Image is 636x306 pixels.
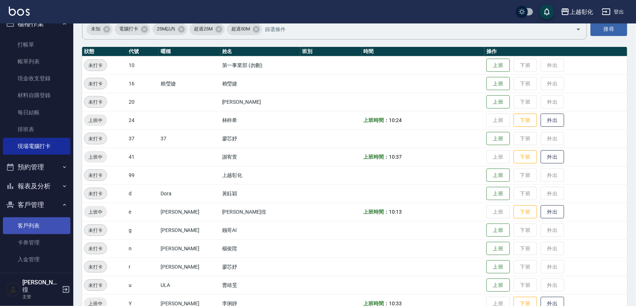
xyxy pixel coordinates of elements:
[3,177,70,196] button: 報表及分析
[486,242,510,255] button: 上班
[127,258,159,276] td: r
[364,209,389,215] b: 上班時間：
[127,239,159,258] td: n
[220,129,300,148] td: 廖芯妤
[127,221,159,239] td: g
[3,53,70,70] a: 帳單列表
[82,47,127,56] th: 狀態
[389,154,402,160] span: 10:37
[84,98,107,106] span: 未打卡
[115,25,143,33] span: 電腦打卡
[84,117,107,124] span: 上班中
[159,129,220,148] td: 37
[190,25,217,33] span: 超過25M
[486,77,510,91] button: 上班
[389,209,402,215] span: 10:13
[300,47,362,56] th: 班別
[87,25,105,33] span: 未知
[22,279,60,294] h5: [PERSON_NAME]徨
[486,59,510,72] button: 上班
[87,23,113,35] div: 未知
[591,22,627,36] button: 搜尋
[220,148,300,166] td: 謝宥萱
[3,70,70,87] a: 現金收支登錄
[84,245,107,252] span: 未打卡
[220,203,300,221] td: [PERSON_NAME]徨
[599,5,627,19] button: 登出
[84,135,107,143] span: 未打卡
[127,47,159,56] th: 代號
[3,251,70,268] a: 入金管理
[486,260,510,274] button: 上班
[486,279,510,292] button: 上班
[127,74,159,93] td: 16
[3,195,70,214] button: 客戶管理
[84,190,107,198] span: 未打卡
[127,276,159,294] td: u
[541,205,564,219] button: 外出
[159,221,220,239] td: [PERSON_NAME]
[486,169,510,182] button: 上班
[22,294,60,300] p: 主管
[220,47,300,56] th: 姓名
[84,80,107,88] span: 未打卡
[84,281,107,289] span: 未打卡
[558,4,596,19] button: 上越彰化
[364,117,389,123] b: 上班時間：
[152,23,188,35] div: 25M以內
[220,93,300,111] td: [PERSON_NAME]
[3,271,70,290] button: 員工及薪資
[570,7,593,16] div: 上越彰化
[159,47,220,56] th: 暱稱
[514,205,537,219] button: 下班
[220,184,300,203] td: 黃鈺穎
[263,23,563,36] input: 篩選條件
[84,153,107,161] span: 上班中
[364,154,389,160] b: 上班時間：
[3,217,70,234] a: 客戶列表
[3,121,70,138] a: 排班表
[485,47,627,56] th: 操作
[159,184,220,203] td: Dora
[220,221,300,239] td: 鏹哥AI
[127,93,159,111] td: 20
[159,239,220,258] td: [PERSON_NAME]
[227,25,254,33] span: 超過50M
[127,184,159,203] td: d
[127,166,159,184] td: 99
[190,23,225,35] div: 超過25M
[127,203,159,221] td: e
[127,129,159,148] td: 37
[227,23,262,35] div: 超過50M
[220,239,300,258] td: 楊俊陞
[84,172,107,179] span: 未打卡
[541,150,564,164] button: 外出
[127,56,159,74] td: 10
[514,150,537,164] button: 下班
[3,36,70,53] a: 打帳單
[84,226,107,234] span: 未打卡
[9,7,30,16] img: Logo
[84,263,107,271] span: 未打卡
[541,114,564,127] button: 外出
[84,62,107,69] span: 未打卡
[573,23,584,35] button: Open
[220,166,300,184] td: 上越彰化
[6,282,21,297] img: Person
[3,158,70,177] button: 預約管理
[486,187,510,200] button: 上班
[159,258,220,276] td: [PERSON_NAME]
[486,224,510,237] button: 上班
[3,14,70,33] button: 櫃檯作業
[159,203,220,221] td: [PERSON_NAME]
[220,74,300,93] td: 賴瑩婕
[514,114,537,127] button: 下班
[3,138,70,155] a: 現場電腦打卡
[115,23,150,35] div: 電腦打卡
[127,148,159,166] td: 41
[220,56,300,74] td: 第一事業部 (勿刪)
[159,276,220,294] td: ULA
[389,117,402,123] span: 10:24
[486,95,510,109] button: 上班
[486,132,510,145] button: 上班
